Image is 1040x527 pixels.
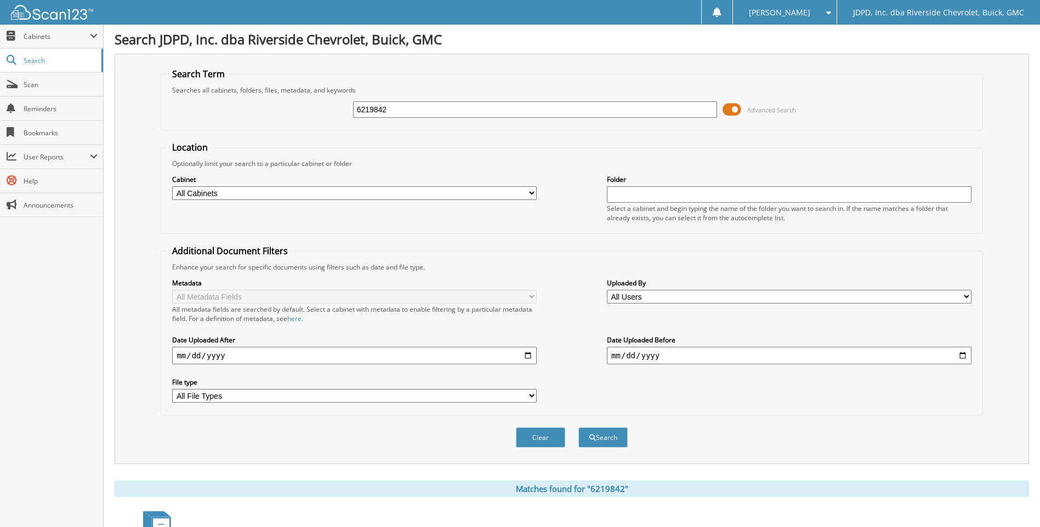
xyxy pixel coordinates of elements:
[172,377,537,387] label: File type
[607,175,971,184] label: Folder
[24,56,96,65] span: Search
[749,9,810,16] span: [PERSON_NAME]
[11,5,93,20] img: scan123-logo-white.svg
[115,480,1029,497] div: Matches found for "6219842"
[172,278,537,288] label: Metadata
[24,104,98,113] span: Reminders
[24,32,90,41] span: Cabinets
[24,201,98,210] span: Announcements
[24,152,90,162] span: User Reports
[747,106,796,114] span: Advanced Search
[516,427,565,448] button: Clear
[24,176,98,186] span: Help
[167,245,293,257] legend: Additional Document Filters
[167,262,976,272] div: Enhance your search for specific documents using filters such as date and file type.
[853,9,1024,16] span: JDPD, Inc. dba Riverside Chevrolet, Buick, GMC
[607,347,971,364] input: end
[167,85,976,95] div: Searches all cabinets, folders, files, metadata, and keywords
[578,427,628,448] button: Search
[167,141,213,153] legend: Location
[172,347,537,364] input: start
[167,159,976,168] div: Optionally limit your search to a particular cabinet or folder
[115,30,1029,48] h1: Search JDPD, Inc. dba Riverside Chevrolet, Buick, GMC
[607,278,971,288] label: Uploaded By
[167,68,230,80] legend: Search Term
[607,204,971,222] div: Select a cabinet and begin typing the name of the folder you want to search in. If the name match...
[607,335,971,345] label: Date Uploaded Before
[287,314,302,323] a: here
[24,128,98,138] span: Bookmarks
[172,335,537,345] label: Date Uploaded After
[172,305,537,323] div: All metadata fields are searched by default. Select a cabinet with metadata to enable filtering b...
[172,175,537,184] label: Cabinet
[24,80,98,89] span: Scan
